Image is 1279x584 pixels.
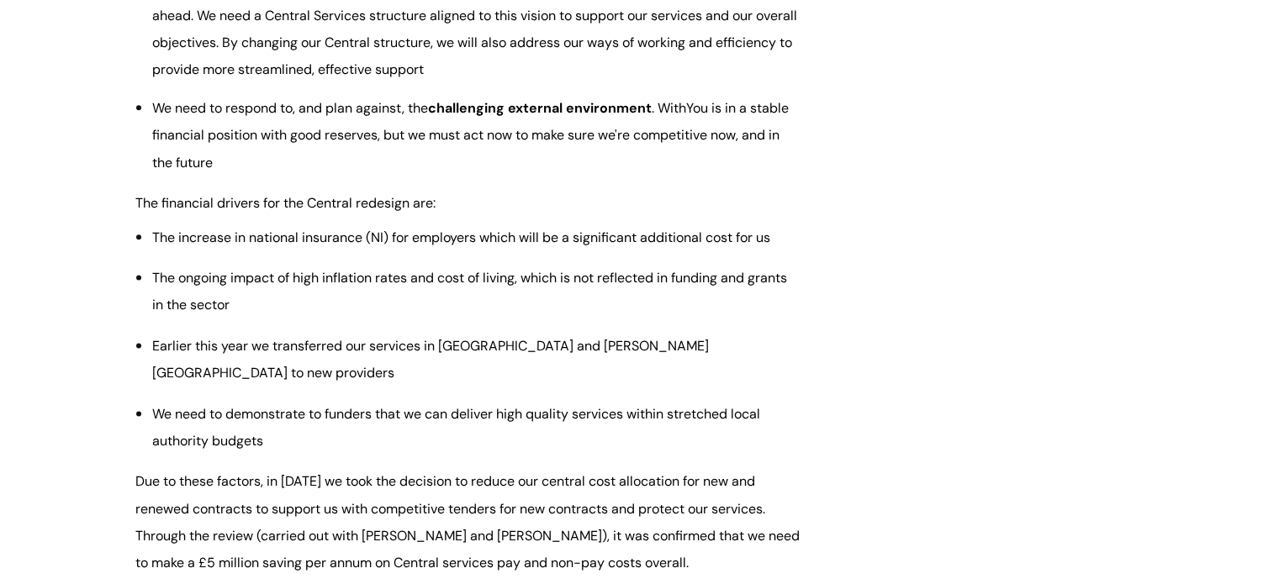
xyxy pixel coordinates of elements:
span: The ongoing impact of high inflation rates and cost of living, which is not reflected in funding ... [152,269,787,313]
span: The increase in national insurance (NI) for employers which will be a significant additional cost... [152,229,770,246]
span: We need to demonstrate to funders that we can deliver high quality services within stretched loca... [152,405,760,450]
span: Earlier this year we transferred our services in [GEOGRAPHIC_DATA] and [PERSON_NAME][GEOGRAPHIC_D... [152,337,709,381]
span: Through the review (carried out with [PERSON_NAME] and [PERSON_NAME]), it was confirmed that we n... [135,527,800,571]
strong: challenging external environment [428,99,652,117]
span: Due to these factors, in [DATE] we took the decision to reduce our central cost allocation for ne... [135,472,765,517]
span: The financial drivers for the Central redesign are: [135,194,436,212]
span: We need to respond to, and plan against, the . WithYou is in a stable financial position with goo... [152,99,789,171]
